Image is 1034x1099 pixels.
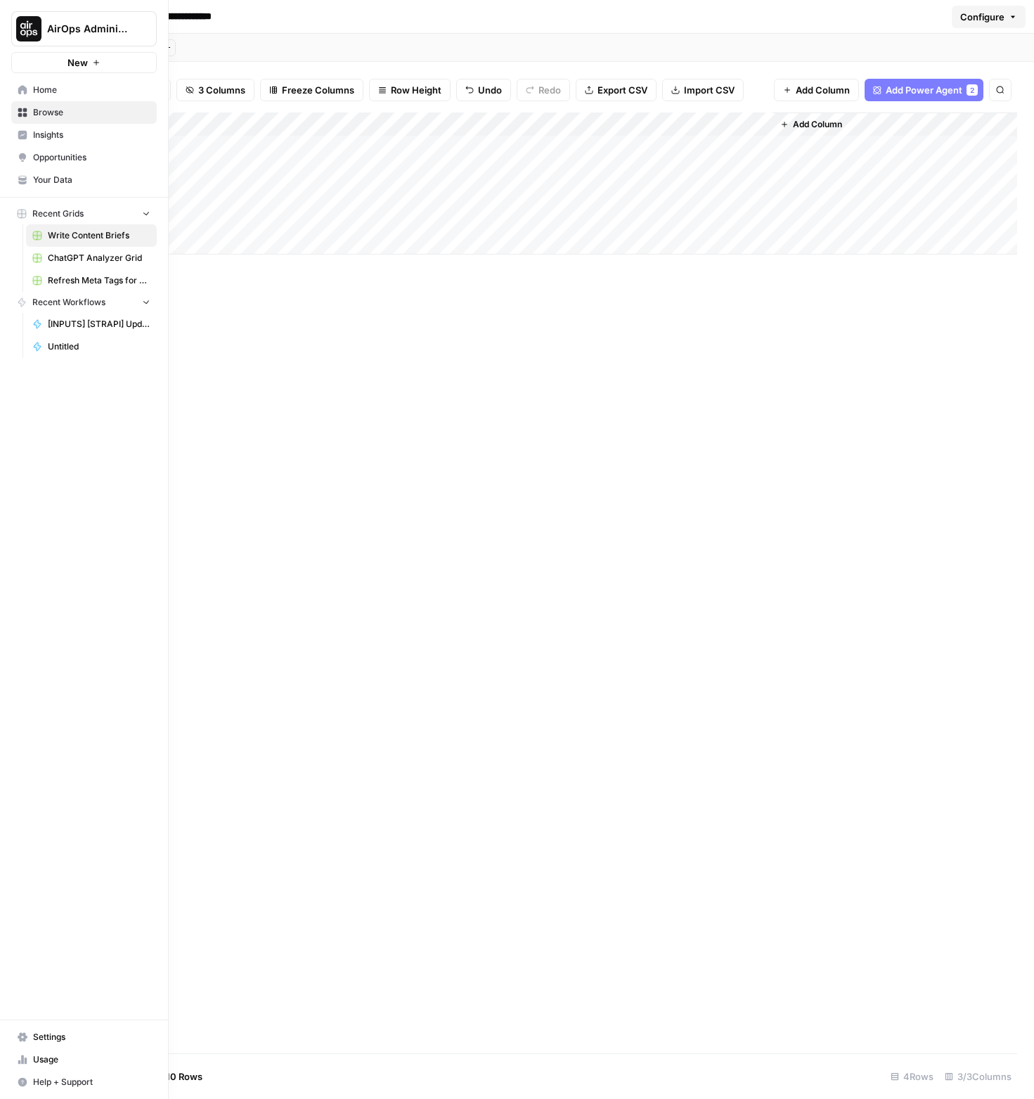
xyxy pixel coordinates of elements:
span: Undo [478,83,502,97]
button: Add Power Agent2 [865,79,983,101]
span: Settings [33,1031,150,1043]
span: New [67,56,88,70]
span: Import CSV [684,83,735,97]
button: Undo [456,79,511,101]
span: Configure [960,10,1004,24]
a: Settings [11,1026,157,1048]
a: Untitled [26,335,157,358]
span: [INPUTS] [STRAPI] Update Collection Entry [48,318,150,330]
button: Workspace: AirOps Administrative [11,11,157,46]
a: Refresh Meta Tags for a Page [26,269,157,292]
span: Recent Grids [32,207,84,220]
span: Add Column [796,83,850,97]
button: Add Column [775,115,848,134]
span: Opportunities [33,151,150,164]
span: Redo [538,83,561,97]
span: 3 Columns [198,83,245,97]
button: New [11,52,157,73]
span: Insights [33,129,150,141]
span: Add Power Agent [886,83,962,97]
a: ChatGPT Analyzer Grid [26,247,157,269]
span: Your Data [33,174,150,186]
span: 2 [970,84,974,96]
a: Write Content Briefs [26,224,157,247]
button: 3 Columns [176,79,254,101]
span: Browse [33,106,150,119]
button: Recent Grids [11,203,157,224]
a: Browse [11,101,157,124]
div: 4 Rows [885,1065,939,1088]
span: Write Content Briefs [48,229,150,242]
button: Configure [952,6,1026,28]
span: Add 10 Rows [146,1069,202,1084]
button: Redo [517,79,570,101]
button: Recent Workflows [11,292,157,313]
span: Help + Support [33,1076,150,1088]
button: Help + Support [11,1071,157,1093]
span: AirOps Administrative [47,22,132,36]
span: Freeze Columns [282,83,354,97]
a: Opportunities [11,146,157,169]
a: Usage [11,1048,157,1071]
a: Insights [11,124,157,146]
span: Add Column [793,118,842,131]
div: 3/3 Columns [939,1065,1017,1088]
a: Home [11,79,157,101]
span: Untitled [48,340,150,353]
span: Usage [33,1053,150,1066]
button: Row Height [369,79,451,101]
button: Add Column [774,79,859,101]
span: Refresh Meta Tags for a Page [48,274,150,287]
span: Home [33,84,150,96]
div: 2 [967,84,978,96]
span: Row Height [391,83,441,97]
a: Your Data [11,169,157,191]
img: AirOps Administrative Logo [16,16,41,41]
a: [INPUTS] [STRAPI] Update Collection Entry [26,313,157,335]
button: Import CSV [662,79,744,101]
button: Freeze Columns [260,79,363,101]
span: Recent Workflows [32,296,105,309]
button: Export CSV [576,79,657,101]
span: Export CSV [597,83,647,97]
span: ChatGPT Analyzer Grid [48,252,150,264]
